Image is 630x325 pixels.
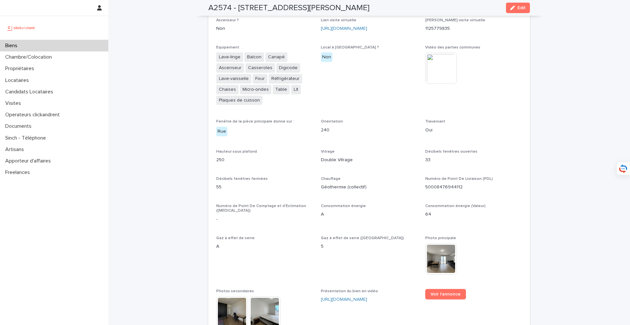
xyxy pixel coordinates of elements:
p: 55 [216,184,313,191]
p: Double Vitrage [321,157,418,163]
span: Canapé [265,52,287,62]
span: Réfrigérateur [269,74,302,84]
span: Hauteur sous plafond [216,150,257,154]
h2: A2574 - [STREET_ADDRESS][PERSON_NAME] [208,3,369,13]
span: Chaises [216,85,239,94]
div: Rue [216,127,227,136]
p: Artisans [3,146,29,153]
span: Lit [291,85,301,94]
p: Locataires [3,77,34,84]
span: Plaques de cuisson [216,96,262,105]
a: [URL][DOMAIN_NAME] [321,26,367,31]
span: Numéro de Point De Livraison (PDL) [425,177,493,181]
a: Voir l'annonce [425,289,466,299]
p: Candidats Locataires [3,89,58,95]
span: Local à [GEOGRAPHIC_DATA] ? [321,46,379,49]
p: 250 [216,157,313,163]
span: Lien visite virtuelle [321,18,356,22]
span: Edit [517,6,526,10]
span: Digicode [276,63,300,73]
span: Balcon [244,52,264,62]
p: 240 [321,127,418,134]
p: Operateurs clickandrent [3,112,65,118]
p: 33 [425,157,522,163]
span: Photo principale [425,236,456,240]
a: [URL][DOMAIN_NAME] [321,297,367,302]
p: Chambre/Colocation [3,54,57,60]
img: UCB0brd3T0yccxBKYDjQ [5,21,37,34]
span: Numéro de Point De Comptage et d'Estimation ([MEDICAL_DATA]) [216,204,306,213]
span: Présentation du bien en vidéo [321,289,378,293]
span: Décibels fenêtres fermées [216,177,268,181]
span: Lave-linge [216,52,243,62]
p: Géothermie (collectif) [321,184,418,191]
span: Micro-ondes [240,85,271,94]
p: Freelances [3,169,35,176]
p: 1125779835 [425,25,522,32]
span: Consommation énergie [321,204,366,208]
span: Photos secondaires [216,289,254,293]
span: Consommation énergie (Valeur) [425,204,486,208]
p: Non [216,25,313,32]
p: 64 [425,211,522,218]
span: Voir l'annonce [430,292,461,296]
p: Visites [3,100,26,106]
span: Ascenseur [216,63,244,73]
p: Biens [3,43,23,49]
p: Sinch - Téléphone [3,135,51,141]
span: [PERSON_NAME] visite virtuelle [425,18,485,22]
span: Vitrage [321,150,335,154]
span: Chauffage [321,177,341,181]
p: Apporteur d'affaires [3,158,56,164]
p: 50008476944112 [425,184,522,191]
button: Edit [506,3,530,13]
p: Oui [425,127,522,134]
span: Traversant [425,120,445,124]
span: Four [253,74,267,84]
div: Non [321,52,332,62]
p: Documents [3,123,37,129]
p: 5 [321,243,418,250]
span: Orientation [321,120,343,124]
p: Propriétaires [3,66,39,72]
span: Casseroles [245,63,275,73]
span: Décibels fenêtres ouvertes [425,150,477,154]
span: Lave-vaisselle [216,74,251,84]
span: Ascenseur ? [216,18,239,22]
p: A [216,243,313,250]
span: Fenêtre de la pièce principale donne sur : [216,120,294,124]
span: Table [273,85,290,94]
span: Vidéo des parties communes [425,46,480,49]
span: Gaz à effet de serre [216,236,255,240]
span: Equipement [216,46,239,49]
p: A [321,211,418,218]
p: - [216,216,313,223]
span: Gaz à effet de serre ([GEOGRAPHIC_DATA]) [321,236,404,240]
